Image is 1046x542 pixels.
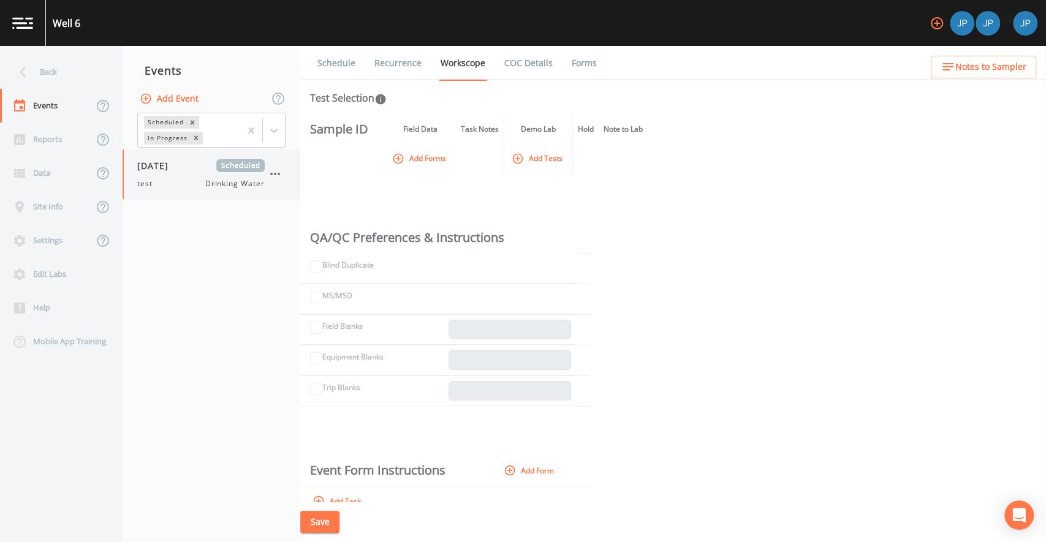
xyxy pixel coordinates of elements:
div: Remove In Progress [189,132,203,145]
label: MS/MSD [322,290,352,301]
svg: In this section you'll be able to select the analytical test to run, based on the media type, and... [374,93,387,105]
div: Joshua Paul [975,11,1001,36]
div: Events [123,55,300,86]
span: [DATE] [137,159,177,172]
span: Notes to Sampler [955,59,1026,75]
label: Field Blanks [322,321,363,332]
div: +2 [1001,11,1012,26]
th: Note to Lab [599,115,648,143]
div: Remove Scheduled [186,116,199,129]
a: Workscope [439,46,487,81]
th: Hold [573,115,599,143]
img: 41241ef155101aa6d92a04480b0d0000 [950,11,974,36]
a: Recurrence [373,46,423,80]
div: Test Selection [310,91,387,105]
button: Notes to Sampler [931,56,1036,78]
th: Field Data [385,115,456,143]
label: Equipment Blanks [322,352,384,363]
a: Forms [570,46,599,80]
span: test [137,178,160,189]
div: Scheduled [144,116,186,129]
button: Add Form [501,461,559,481]
label: Trip Blanks [322,382,360,393]
div: In Progress [144,132,189,145]
div: Open Intercom Messenger [1004,500,1034,530]
button: Add Tests [509,148,567,168]
div: Joshua gere Paul [949,11,975,36]
label: Blind Duplicate [322,260,374,271]
th: QA/QC Preferences & Instructions [300,222,576,253]
span: Scheduled [216,159,265,172]
a: Schedule [316,46,357,80]
button: Add Forms [390,148,451,168]
th: Sample ID [300,115,373,143]
a: [DATE]ScheduledtestDrinking Water [123,149,300,200]
th: Task Notes [456,115,504,143]
th: Event Form Instructions [300,456,484,486]
span: Drinking Water [205,178,265,189]
img: f9ea831b4c64ae7f91f08e4d0d6babd4 [976,11,1000,36]
button: Save [300,511,339,533]
a: COC Details [502,46,555,80]
img: logo [12,17,33,29]
button: Add Task [310,491,366,511]
img: 41241ef155101aa6d92a04480b0d0000 [1013,11,1037,36]
th: Demo Lab [504,115,573,143]
button: Add Event [137,88,203,110]
div: Well 6 [53,16,80,31]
